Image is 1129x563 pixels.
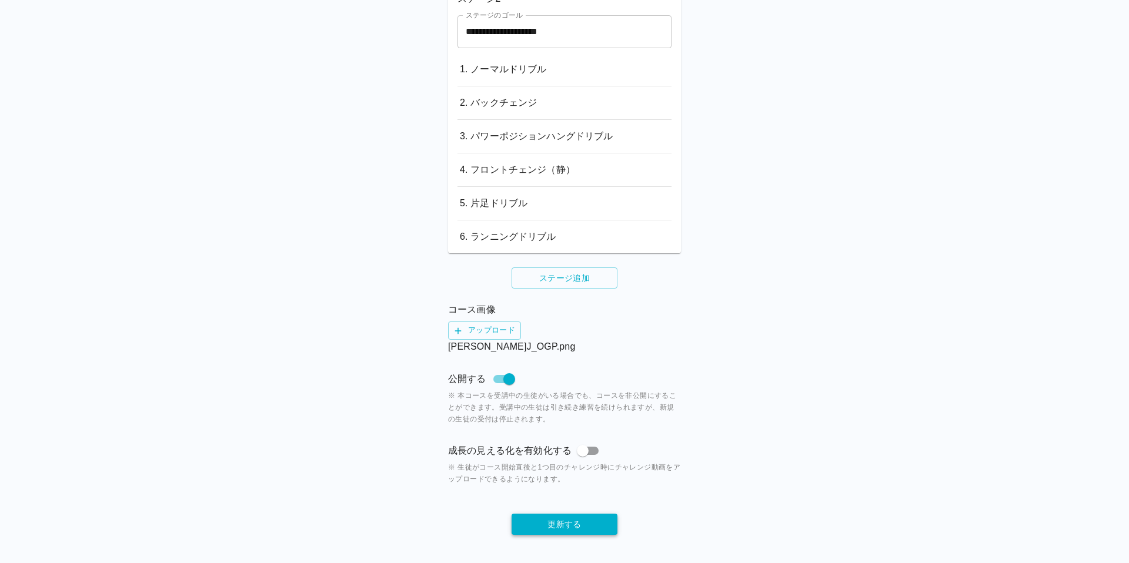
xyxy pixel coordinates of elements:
label: アップロード [448,321,521,340]
p: 6. ランニングドリブル [460,230,556,244]
span: ※ 本コースを受講中の生徒がいる場合でも、コースを非公開にすることができます。受講中の生徒は引き続き練習を続けられますが、新規の生徒の受付は停止されます。 [448,390,681,425]
p: 公開する [448,372,486,386]
p: 成長の見える化を有効化する [448,444,572,458]
span: ※ 生徒がコース開始直後と1つ目のチャレンジ時にチャレンジ動画をアップロードできるようになります。 [448,462,681,485]
button: ステージ追加 [512,267,617,289]
p: [PERSON_NAME]J_OGP.png [448,340,681,354]
p: 2. バックチェンジ [460,96,537,110]
button: 更新する [512,514,617,535]
p: 5. 片足ドリブル [460,196,527,210]
p: コース画像 [448,303,681,317]
p: 1. ノーマルドリブル [460,62,546,76]
p: 3. パワーポジションハングドリブル [460,129,613,143]
label: ステージのゴール [466,10,523,20]
p: 4. フロントチェンジ（静） [460,163,575,177]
